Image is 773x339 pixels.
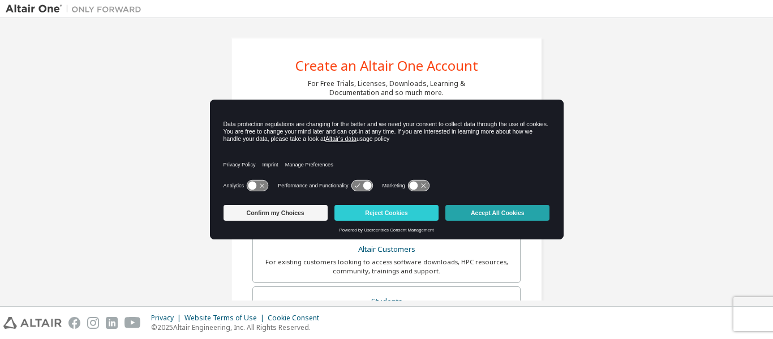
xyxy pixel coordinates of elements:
img: linkedin.svg [106,317,118,329]
div: Create an Altair One Account [295,59,478,72]
div: For existing customers looking to access software downloads, HPC resources, community, trainings ... [260,258,513,276]
div: Privacy [151,314,184,323]
img: instagram.svg [87,317,99,329]
img: facebook.svg [68,317,80,329]
img: Altair One [6,3,147,15]
div: Students [260,294,513,310]
img: altair_logo.svg [3,317,62,329]
div: Website Terms of Use [184,314,268,323]
div: Altair Customers [260,242,513,258]
img: youtube.svg [124,317,141,329]
p: © 2025 Altair Engineering, Inc. All Rights Reserved. [151,323,326,332]
div: Cookie Consent [268,314,326,323]
div: For Free Trials, Licenses, Downloads, Learning & Documentation and so much more. [308,79,465,97]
